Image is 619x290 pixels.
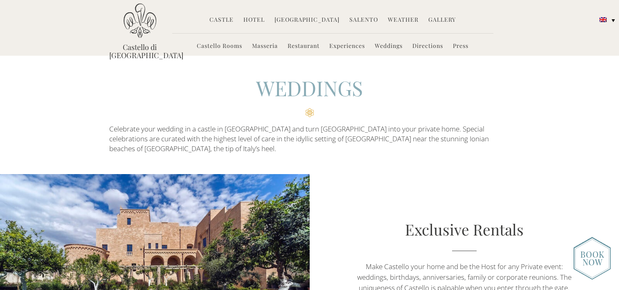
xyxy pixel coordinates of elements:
[109,74,510,117] h2: WEDDINGS
[599,17,607,22] img: English
[209,16,234,25] a: Castle
[453,42,468,51] a: Press
[124,3,156,38] img: Castello di Ugento
[288,42,320,51] a: Restaurant
[329,42,365,51] a: Experiences
[252,42,278,51] a: Masseria
[197,42,242,51] a: Castello Rooms
[109,43,171,59] a: Castello di [GEOGRAPHIC_DATA]
[275,16,340,25] a: [GEOGRAPHIC_DATA]
[412,42,443,51] a: Directions
[405,219,524,239] a: Exclusive Rentals
[375,42,403,51] a: Weddings
[109,124,510,154] p: Celebrate your wedding in a castle in [GEOGRAPHIC_DATA] and turn [GEOGRAPHIC_DATA] into your priv...
[243,16,265,25] a: Hotel
[388,16,419,25] a: Weather
[574,237,611,280] img: enquire_today_weddings_page.png
[349,16,378,25] a: Salento
[428,16,456,25] a: Gallery
[574,237,611,280] img: new-booknow.png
